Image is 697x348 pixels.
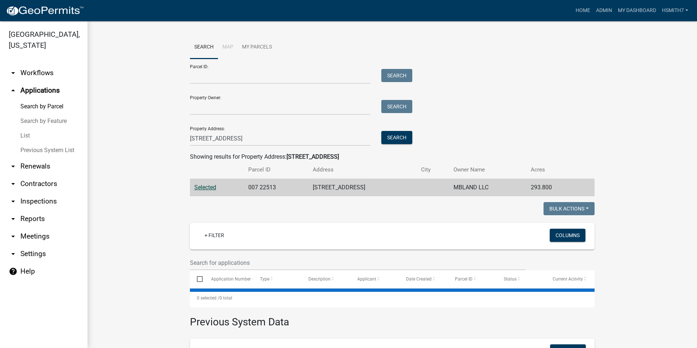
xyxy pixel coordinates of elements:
[190,152,595,161] div: Showing results for Property Address:
[244,161,308,178] th: Parcel ID
[190,36,218,59] a: Search
[190,307,595,330] h3: Previous System Data
[9,162,17,171] i: arrow_drop_down
[9,197,17,206] i: arrow_drop_down
[449,161,526,178] th: Owner Name
[9,69,17,77] i: arrow_drop_down
[381,100,412,113] button: Search
[350,270,399,288] datatable-header-cell: Applicant
[417,161,449,178] th: City
[357,277,376,282] span: Applicant
[308,179,417,197] td: [STREET_ADDRESS]
[308,277,331,282] span: Description
[308,161,417,178] th: Address
[546,270,595,288] datatable-header-cell: Current Activity
[497,270,546,288] datatable-header-cell: Status
[381,69,412,82] button: Search
[381,131,412,144] button: Search
[9,250,17,258] i: arrow_drop_down
[260,277,269,282] span: Type
[244,179,308,197] td: 007 22513
[550,229,585,242] button: Columns
[9,232,17,241] i: arrow_drop_down
[9,86,17,95] i: arrow_drop_up
[449,179,526,197] td: MBLAND LLC
[526,179,579,197] td: 293.800
[593,4,615,18] a: Admin
[9,214,17,223] i: arrow_drop_down
[448,270,497,288] datatable-header-cell: Parcel ID
[659,4,691,18] a: hsmith7
[199,229,230,242] a: + Filter
[190,270,204,288] datatable-header-cell: Select
[399,270,448,288] datatable-header-cell: Date Created
[9,267,17,276] i: help
[504,277,517,282] span: Status
[406,277,432,282] span: Date Created
[301,270,350,288] datatable-header-cell: Description
[238,36,276,59] a: My Parcels
[190,255,525,270] input: Search for applications
[553,277,583,282] span: Current Activity
[544,202,595,215] button: Bulk Actions
[455,277,472,282] span: Parcel ID
[197,295,219,301] span: 0 selected /
[194,184,216,191] a: Selected
[526,161,579,178] th: Acres
[204,270,253,288] datatable-header-cell: Application Number
[211,277,251,282] span: Application Number
[9,179,17,188] i: arrow_drop_down
[287,153,339,160] strong: [STREET_ADDRESS]
[573,4,593,18] a: Home
[253,270,301,288] datatable-header-cell: Type
[190,289,595,307] div: 0 total
[615,4,659,18] a: My Dashboard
